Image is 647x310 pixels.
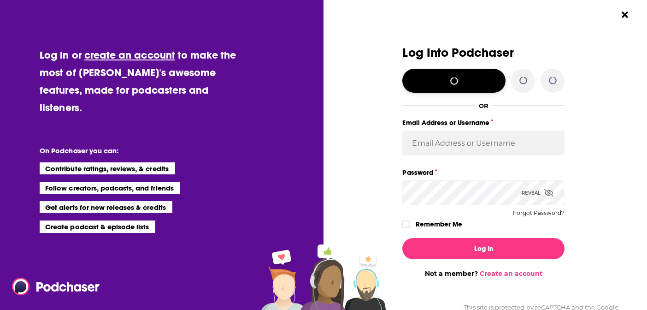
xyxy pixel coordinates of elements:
div: Reveal [522,180,553,205]
a: create an account [84,48,175,61]
img: Podchaser - Follow, Share and Rate Podcasts [12,278,100,295]
button: Close Button [616,6,634,24]
input: Email Address or Username [402,131,565,155]
li: On Podchaser you can: [40,146,224,155]
label: Password [402,167,565,179]
div: OR [479,102,488,109]
h3: Log Into Podchaser [402,46,565,60]
label: Remember Me [416,218,462,230]
button: Forgot Password? [513,210,565,216]
div: Not a member? [402,269,565,278]
label: Email Address or Username [402,117,565,129]
a: Create an account [480,269,542,278]
li: Contribute ratings, reviews, & credits [40,162,175,174]
li: Get alerts for new releases & credits [40,201,172,213]
li: Create podcast & episode lists [40,221,155,232]
a: Podchaser - Follow, Share and Rate Podcasts [12,278,93,295]
button: Log In [402,238,565,259]
li: Follow creators, podcasts, and friends [40,182,180,194]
